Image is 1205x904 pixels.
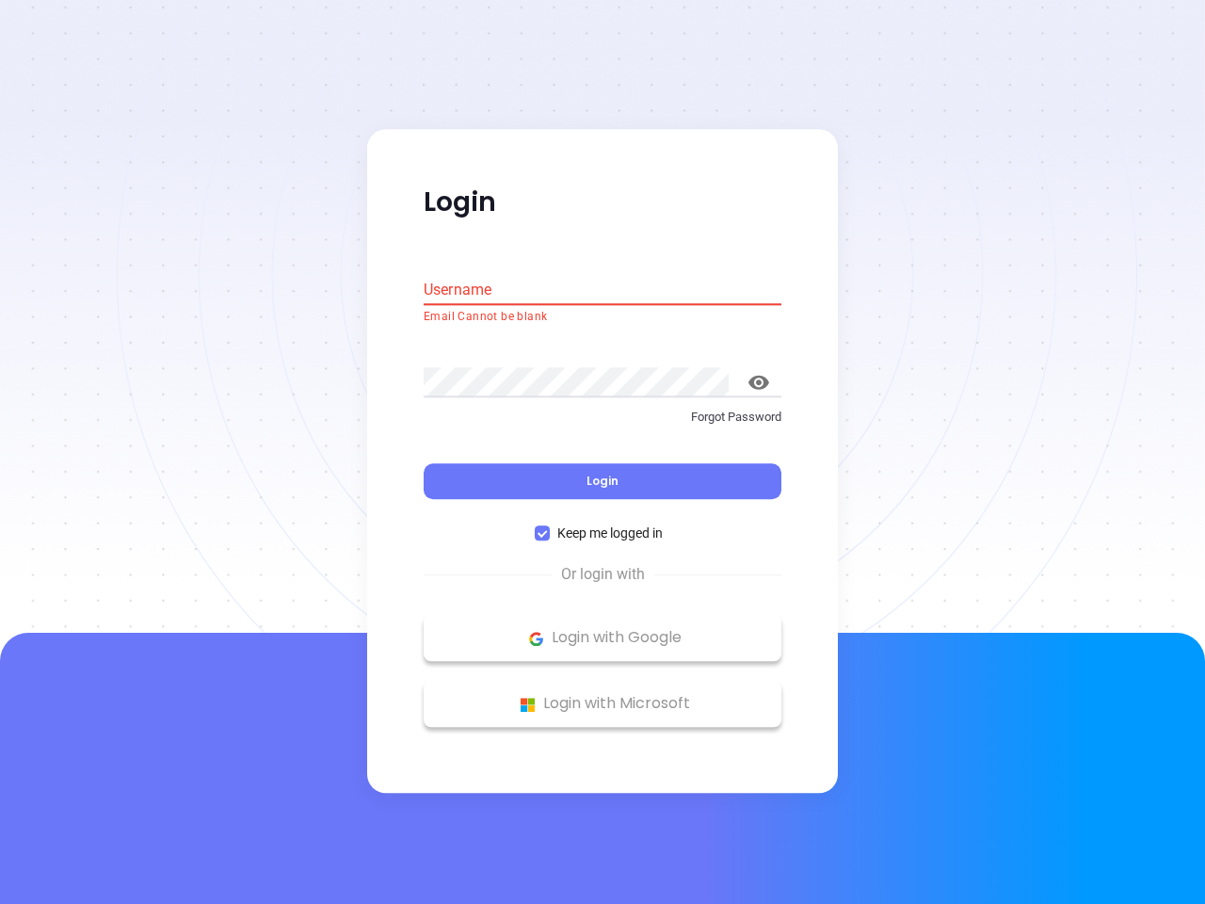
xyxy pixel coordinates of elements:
p: Forgot Password [424,408,781,427]
button: Microsoft Logo Login with Microsoft [424,681,781,728]
p: Login [424,186,781,219]
button: Login [424,464,781,500]
button: Google Logo Login with Google [424,615,781,662]
p: Login with Microsoft [433,690,772,718]
span: Login [586,474,619,490]
span: Keep me logged in [550,524,670,544]
a: Forgot Password [424,408,781,442]
p: Email Cannot be blank [424,308,781,327]
button: toggle password visibility [736,360,781,405]
span: Or login with [552,564,654,587]
img: Microsoft Logo [516,693,539,717]
img: Google Logo [524,627,548,651]
p: Login with Google [433,624,772,653]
